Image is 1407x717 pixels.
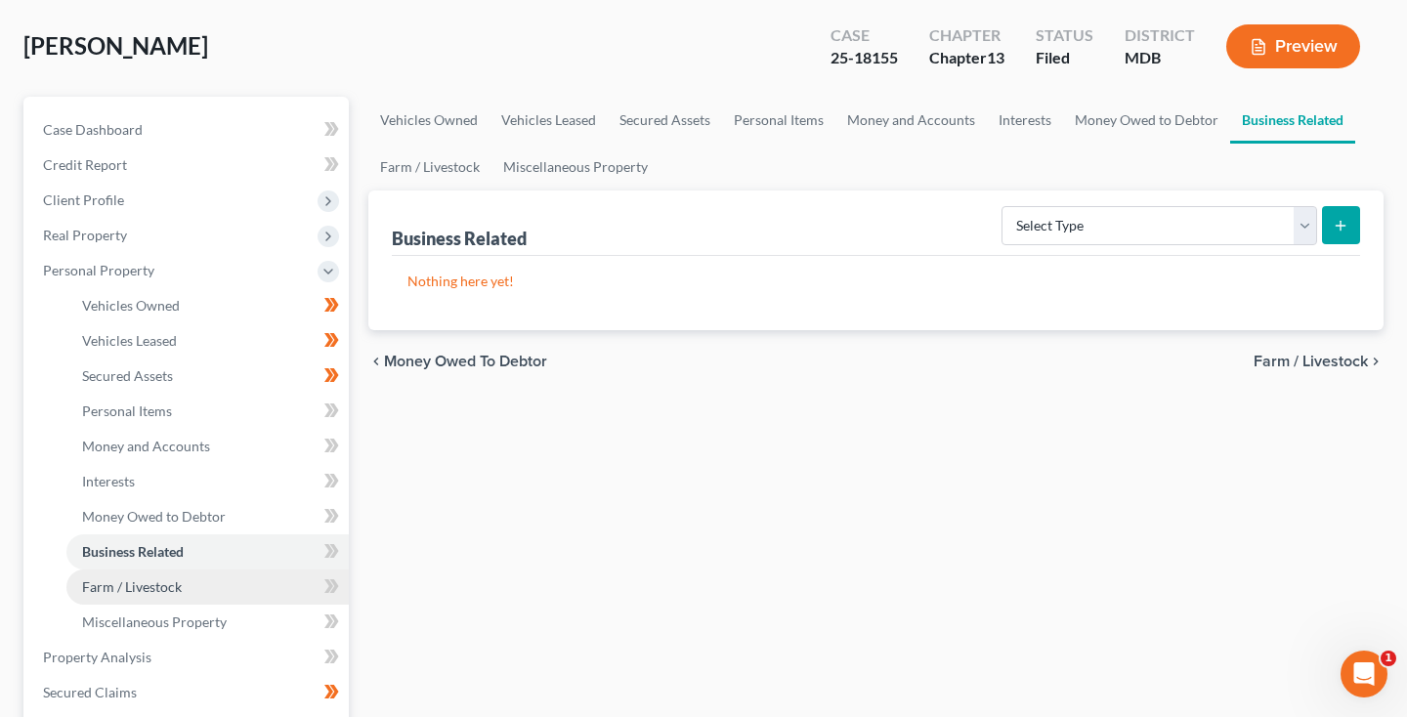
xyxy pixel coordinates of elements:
[82,578,182,595] span: Farm / Livestock
[1368,354,1384,369] i: chevron_right
[27,112,349,148] a: Case Dashboard
[929,24,1004,47] div: Chapter
[43,262,154,278] span: Personal Property
[66,358,349,394] a: Secured Assets
[368,97,490,144] a: Vehicles Owned
[27,640,349,675] a: Property Analysis
[392,227,527,250] div: Business Related
[66,429,349,464] a: Money and Accounts
[66,394,349,429] a: Personal Items
[1036,47,1093,69] div: Filed
[835,97,987,144] a: Money and Accounts
[82,332,177,349] span: Vehicles Leased
[1381,651,1396,666] span: 1
[490,97,608,144] a: Vehicles Leased
[82,613,227,630] span: Miscellaneous Property
[368,354,384,369] i: chevron_left
[43,649,151,665] span: Property Analysis
[66,534,349,569] a: Business Related
[82,367,173,384] span: Secured Assets
[43,121,143,138] span: Case Dashboard
[82,297,180,314] span: Vehicles Owned
[831,47,898,69] div: 25-18155
[82,438,210,454] span: Money and Accounts
[43,227,127,243] span: Real Property
[66,288,349,323] a: Vehicles Owned
[368,354,547,369] button: chevron_left Money Owed to Debtor
[82,473,135,489] span: Interests
[1341,651,1387,697] iframe: Intercom live chat
[1230,97,1355,144] a: Business Related
[43,156,127,173] span: Credit Report
[987,48,1004,66] span: 13
[1125,24,1195,47] div: District
[27,675,349,710] a: Secured Claims
[608,97,722,144] a: Secured Assets
[82,508,226,525] span: Money Owed to Debtor
[82,402,172,419] span: Personal Items
[1254,354,1384,369] button: Farm / Livestock chevron_right
[23,31,208,60] span: [PERSON_NAME]
[66,323,349,358] a: Vehicles Leased
[1226,24,1360,68] button: Preview
[82,543,184,560] span: Business Related
[27,148,349,183] a: Credit Report
[722,97,835,144] a: Personal Items
[831,24,898,47] div: Case
[43,191,124,208] span: Client Profile
[384,354,547,369] span: Money Owed to Debtor
[929,47,1004,69] div: Chapter
[1036,24,1093,47] div: Status
[987,97,1063,144] a: Interests
[1254,354,1368,369] span: Farm / Livestock
[66,605,349,640] a: Miscellaneous Property
[1063,97,1230,144] a: Money Owed to Debtor
[66,464,349,499] a: Interests
[491,144,660,190] a: Miscellaneous Property
[43,684,137,700] span: Secured Claims
[368,144,491,190] a: Farm / Livestock
[1125,47,1195,69] div: MDB
[66,499,349,534] a: Money Owed to Debtor
[66,569,349,605] a: Farm / Livestock
[407,272,1344,291] p: Nothing here yet!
